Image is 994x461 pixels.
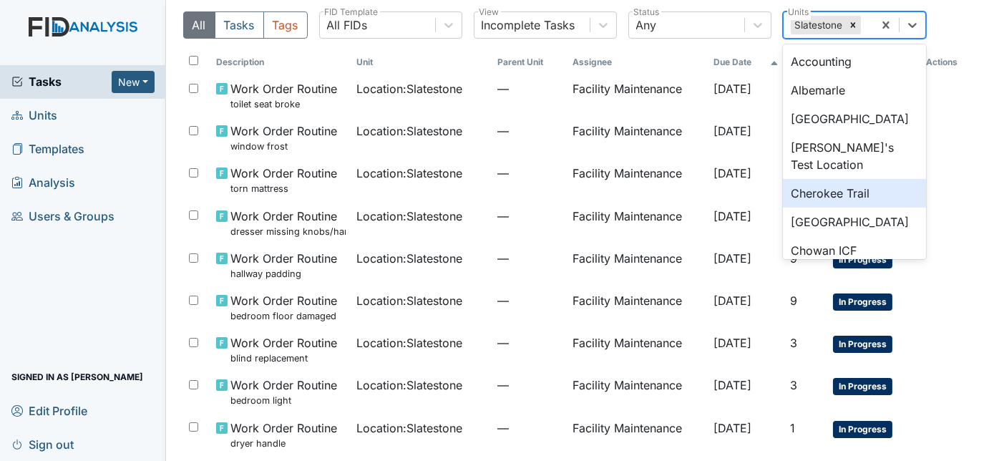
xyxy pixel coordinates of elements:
span: Work Order Routine hallway padding [230,250,337,281]
div: All FIDs [327,16,368,34]
span: Work Order Routine torn mattress [230,165,337,195]
span: In Progress [833,378,892,395]
td: Facility Maintenance [567,159,708,201]
button: New [112,71,155,93]
span: Location : Slatestone [357,208,463,225]
div: Type filter [183,11,308,39]
span: 9 [790,293,797,308]
span: [DATE] [713,124,751,138]
th: Toggle SortBy [210,50,351,74]
td: Facility Maintenance [567,414,708,456]
span: Work Order Routine bedroom light [230,377,337,407]
span: Units [11,105,57,127]
span: 3 [790,336,797,350]
span: [DATE] [713,166,751,180]
span: — [497,80,561,97]
td: Facility Maintenance [567,74,708,117]
span: Work Order Routine dresser missing knobs/handles [230,208,346,238]
span: 3 [790,378,797,392]
span: — [497,419,561,437]
span: — [497,292,561,309]
div: Accounting [783,47,926,76]
span: — [497,208,561,225]
th: Toggle SortBy [492,50,567,74]
span: [DATE] [713,251,751,266]
span: Location : Slatestone [357,165,463,182]
td: Facility Maintenance [567,244,708,286]
span: Location : Slatestone [357,122,463,140]
span: Location : Slatestone [357,419,463,437]
span: In Progress [833,336,892,353]
button: Tasks [215,11,264,39]
span: Location : Slatestone [357,377,463,394]
span: In Progress [833,293,892,311]
span: Work Order Routine dryer handle [230,419,337,450]
span: [DATE] [713,336,751,350]
span: — [497,122,561,140]
span: [DATE] [713,209,751,223]
div: [GEOGRAPHIC_DATA] [783,208,926,236]
span: Location : Slatestone [357,334,463,351]
div: Slatestone [791,16,845,34]
div: Chowan ICF [783,236,926,265]
span: Edit Profile [11,399,87,422]
span: — [497,165,561,182]
a: Tasks [11,73,112,90]
td: Facility Maintenance [567,286,708,329]
span: [DATE] [713,293,751,308]
span: Sign out [11,433,74,455]
div: Cherokee Trail [783,179,926,208]
span: — [497,334,561,351]
span: Work Order Routine toilet seat broke [230,80,337,111]
div: [GEOGRAPHIC_DATA] [783,105,926,133]
span: Work Order Routine window frost [230,122,337,153]
small: window frost [230,140,337,153]
td: Facility Maintenance [567,202,708,244]
div: [PERSON_NAME]'s Test Location [783,133,926,179]
span: In Progress [833,421,892,438]
span: Location : Slatestone [357,250,463,267]
button: All [183,11,215,39]
span: [DATE] [713,82,751,96]
div: Incomplete Tasks [482,16,575,34]
small: bedroom floor damaged [230,309,337,323]
td: Facility Maintenance [567,117,708,159]
td: Facility Maintenance [567,371,708,413]
button: Tags [263,11,308,39]
span: [DATE] [713,378,751,392]
div: Albemarle [783,76,926,105]
small: hallway padding [230,267,337,281]
span: 9 [790,251,797,266]
span: — [497,377,561,394]
span: Analysis [11,172,75,194]
small: torn mattress [230,182,337,195]
div: Any [636,16,657,34]
th: Assignee [567,50,708,74]
span: Location : Slatestone [357,80,463,97]
span: — [497,250,561,267]
span: Work Order Routine bedroom floor damaged [230,292,337,323]
small: bedroom light [230,394,337,407]
span: [DATE] [713,421,751,435]
span: Signed in as [PERSON_NAME] [11,366,143,388]
small: dresser missing knobs/handles [230,225,346,238]
th: Toggle SortBy [708,50,784,74]
input: Toggle All Rows Selected [189,56,198,65]
small: dryer handle [230,437,337,450]
th: Toggle SortBy [351,50,492,74]
span: 1 [790,421,795,435]
small: blind replacement [230,351,337,365]
small: toilet seat broke [230,97,337,111]
span: Templates [11,138,84,160]
th: Actions [920,50,977,74]
span: Location : Slatestone [357,292,463,309]
span: Users & Groups [11,205,114,228]
span: In Progress [833,251,892,268]
td: Facility Maintenance [567,329,708,371]
span: Work Order Routine blind replacement [230,334,337,365]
